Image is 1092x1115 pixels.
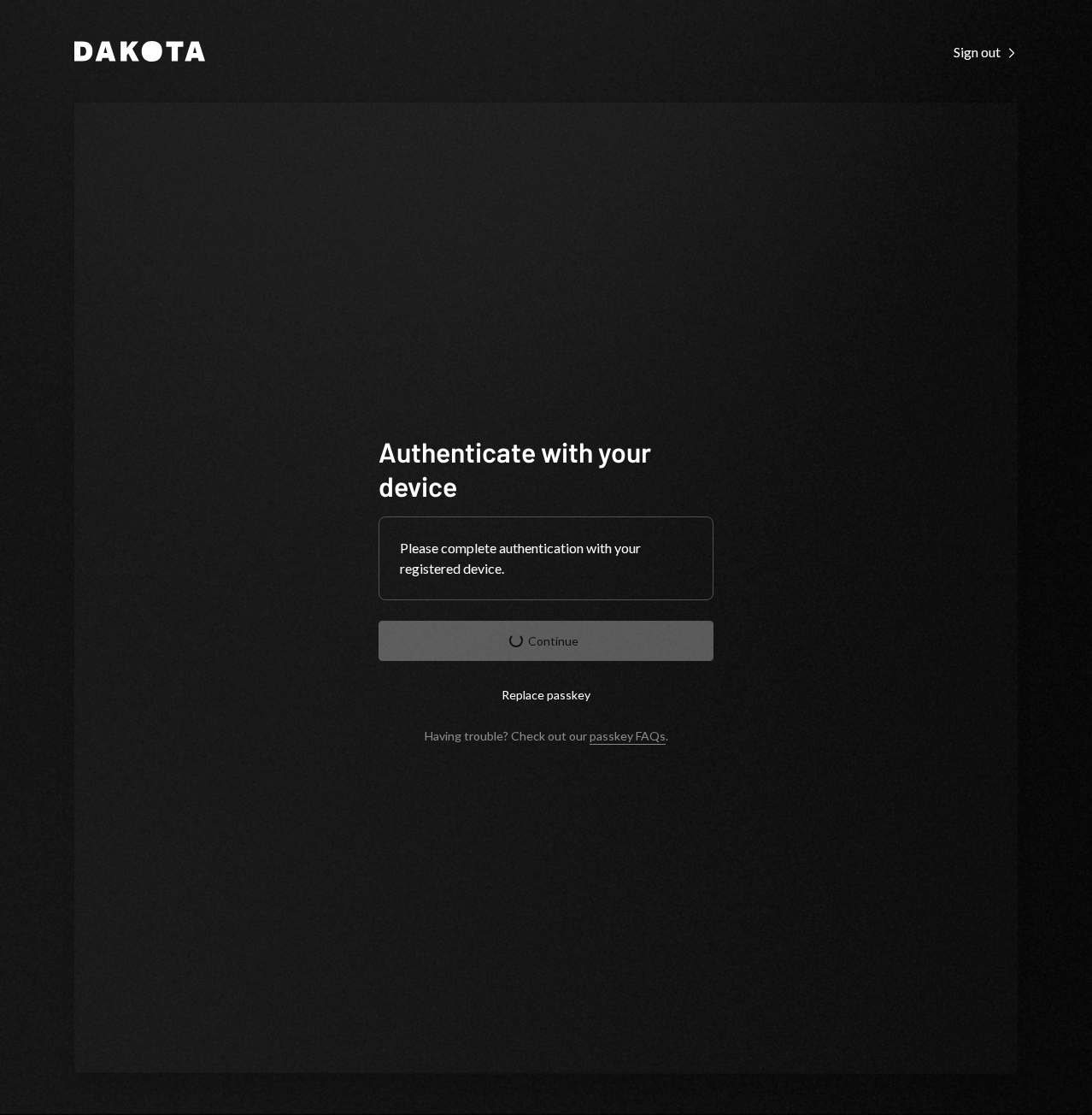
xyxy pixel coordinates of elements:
a: Sign out [954,42,1018,61]
h1: Authenticate with your device [379,434,713,503]
button: Replace passkey [379,675,713,715]
div: Having trouble? Check out our . [425,729,668,743]
div: Sign out [954,44,1018,61]
div: Please complete authentication with your registered device. [400,538,692,579]
a: passkey FAQs [590,729,666,745]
